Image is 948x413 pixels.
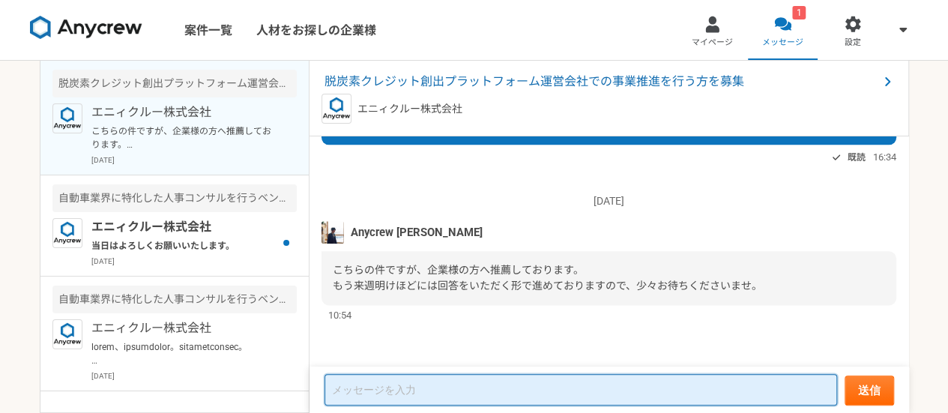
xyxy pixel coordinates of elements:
img: logo_text_blue_01.png [52,103,82,133]
div: 自動車業界に特化した人事コンサルを行うベンチャー企業でのコンサル人材を募集 [52,184,297,212]
span: 脱炭素クレジット創出プラットフォーム運営会社での事業推進を行う方を募集 [324,73,878,91]
div: 自動車業界に特化した人事コンサルを行うベンチャー企業での採用担当を募集 [52,286,297,313]
span: 16:34 [873,150,896,164]
img: 8DqYSo04kwAAAAASUVORK5CYII= [30,16,142,40]
div: 脱炭素クレジット創出プラットフォーム運営会社での事業推進を行う方を募集 [52,70,297,97]
img: tomoya_yamashita.jpeg [321,221,344,244]
span: マイページ [692,37,733,49]
p: [DATE] [91,154,297,166]
span: こちらの件ですが、企業様の方へ推薦しております。 もう来週明けほどには回答をいただく形で進めておりますので、少々お待ちくださいませ。 [333,264,762,292]
img: logo_text_blue_01.png [52,319,82,349]
span: メッセージ [762,37,803,49]
p: エニィクルー株式会社 [91,103,277,121]
span: Anycrew [PERSON_NAME] [351,224,483,241]
p: [DATE] [321,193,896,209]
p: lorem、ipsumdolor。sitametconsec。 ▼adipisci ●6425/7-4080/8： eliTSedd。Eiusmo Temporin Utlabore(etdol... [91,340,277,367]
span: 10:54 [328,308,351,322]
div: 1 [792,6,806,19]
p: [DATE] [91,370,297,382]
span: 設定 [845,37,861,49]
p: こちらの件ですが、企業様の方へ推薦しております。 もう来週明けほどには回答をいただく形で進めておりますので、少々お待ちくださいませ。 [91,124,277,151]
p: [DATE] [91,256,297,267]
span: 既読 [848,148,866,166]
img: logo_text_blue_01.png [52,218,82,248]
button: 送信 [845,376,894,406]
p: エニィクルー株式会社 [91,218,277,236]
img: logo_text_blue_01.png [321,94,351,124]
p: 当日はよろしくお願いいたします。 [91,239,277,253]
p: エニィクルー株式会社 [91,319,277,337]
p: エニィクルー株式会社 [357,101,462,117]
